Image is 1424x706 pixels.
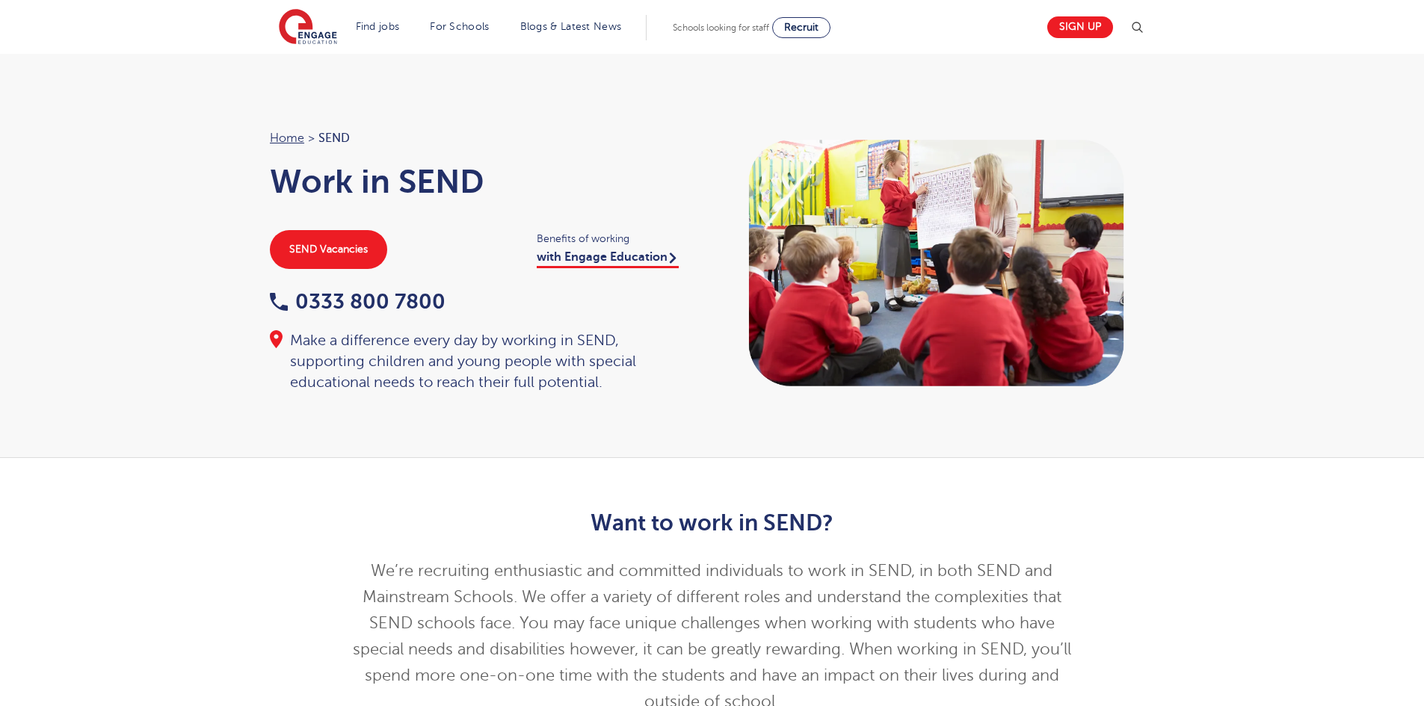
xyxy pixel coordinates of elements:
span: Benefits of working [537,230,697,247]
span: Schools looking for staff [673,22,769,33]
nav: breadcrumb [270,128,697,148]
span: > [308,131,315,145]
a: For Schools [430,21,489,32]
a: 0333 800 7800 [270,290,446,313]
a: Home [270,131,304,145]
a: Sign up [1047,16,1113,38]
a: Blogs & Latest News [520,21,622,32]
a: Recruit [772,17,830,38]
div: Make a difference every day by working in SEND, supporting children and young people with special... [270,330,697,393]
span: SEND [318,128,350,148]
img: Engage Education [279,9,337,46]
span: Recruit [784,22,819,33]
h2: Want to work in SEND? [345,510,1079,536]
a: with Engage Education [537,250,679,268]
h1: Work in SEND [270,163,697,200]
a: SEND Vacancies [270,230,387,269]
a: Find jobs [356,21,400,32]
